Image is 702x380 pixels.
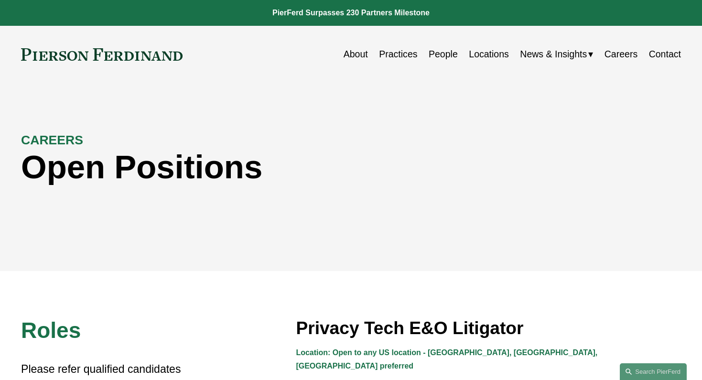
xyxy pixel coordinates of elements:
[296,317,681,339] h3: Privacy Tech E&O Litigator
[379,45,417,64] a: Practices
[21,149,516,186] h1: Open Positions
[429,45,458,64] a: People
[520,46,587,63] span: News & Insights
[649,45,681,64] a: Contact
[296,348,599,370] strong: Location: Open to any US location - [GEOGRAPHIC_DATA], [GEOGRAPHIC_DATA], [GEOGRAPHIC_DATA] prefe...
[21,133,83,147] strong: CAREERS
[344,45,368,64] a: About
[469,45,509,64] a: Locations
[520,45,593,64] a: folder dropdown
[21,318,81,343] span: Roles
[620,363,687,380] a: Search this site
[605,45,637,64] a: Careers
